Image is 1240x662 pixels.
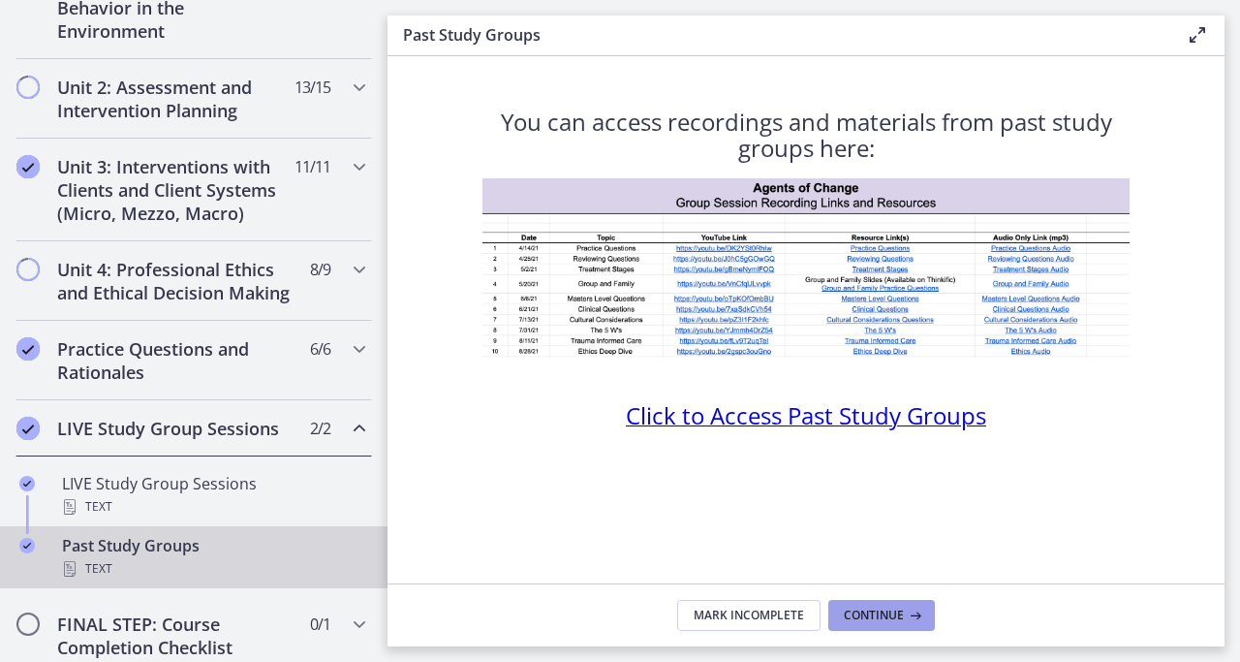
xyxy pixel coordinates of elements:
span: 13 / 15 [294,76,330,99]
span: 6 / 6 [310,337,330,361]
button: Continue [828,600,935,631]
h2: FINAL STEP: Course Completion Checklist [57,613,294,659]
div: LIVE Study Group Sessions [62,472,364,519]
span: Continue [844,608,904,623]
a: Click to Access Past Study Groups [626,408,986,429]
span: Click to Access Past Study Groups [626,399,986,431]
span: 8 / 9 [310,258,330,281]
span: You can access recordings and materials from past study groups here: [501,106,1112,164]
h2: LIVE Study Group Sessions [57,417,294,440]
i: Completed [16,417,40,440]
h2: Unit 3: Interventions with Clients and Client Systems (Micro, Mezzo, Macro) [57,155,294,225]
i: Completed [19,538,35,553]
h2: Unit 2: Assessment and Intervention Planning [57,76,294,122]
div: Text [62,557,364,581]
i: Completed [19,476,35,491]
h2: Unit 4: Professional Ethics and Ethical Decision Making [57,258,294,304]
div: Past Study Groups [62,534,364,581]
button: Mark Incomplete [677,600,821,631]
div: Text [62,495,364,519]
span: 0 / 1 [310,613,330,636]
span: Mark Incomplete [694,608,804,623]
h3: Past Study Groups [403,23,1155,47]
span: 2 / 2 [310,417,330,440]
h2: Practice Questions and Rationales [57,337,294,384]
img: Screen_Shot_2021-09-09_at_8.18.20_PM.png [482,178,1130,358]
i: Completed [16,155,40,178]
span: 11 / 11 [294,155,330,178]
i: Completed [16,337,40,361]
